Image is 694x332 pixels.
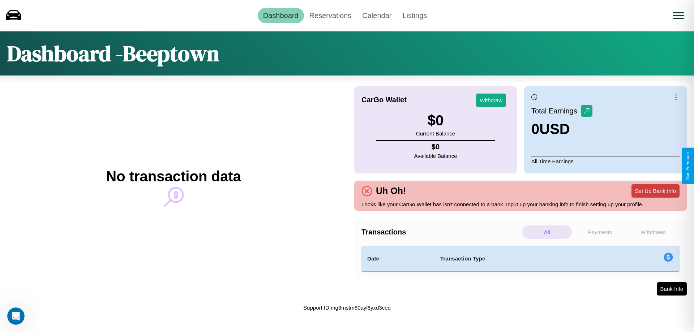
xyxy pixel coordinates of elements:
[367,254,429,263] h4: Date
[357,8,397,23] a: Calendar
[668,5,689,26] button: Open menu
[416,129,455,138] p: Current Balance
[416,112,455,129] h3: $ 0
[531,104,581,117] p: Total Earnings
[685,151,690,181] div: Give Feedback
[258,8,304,23] a: Dashboard
[397,8,432,23] a: Listings
[531,121,592,137] h3: 0 USD
[522,225,572,239] p: All
[7,39,219,68] h1: Dashboard - Beeptown
[303,303,391,312] p: Support ID: mg3mstm60ayl8yxd3ceq
[372,186,410,196] h4: Uh Oh!
[7,307,25,325] iframe: Intercom live chat
[361,246,680,271] table: simple table
[414,143,457,151] h4: $ 0
[575,225,625,239] p: Payments
[361,96,407,104] h4: CarGo Wallet
[106,168,241,185] h2: No transaction data
[476,94,506,107] button: Withdraw
[361,228,520,236] h4: Transactions
[361,199,680,209] p: Looks like your CarGo Wallet has isn't connected to a bank. Input up your banking info to finish ...
[631,184,680,198] button: Set Up Bank Info
[531,156,680,166] p: All Time Earnings
[628,225,678,239] p: Withdraws
[440,254,604,263] h4: Transaction Type
[304,8,357,23] a: Reservations
[657,282,687,296] button: Bank Info
[414,151,457,161] p: Available Balance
